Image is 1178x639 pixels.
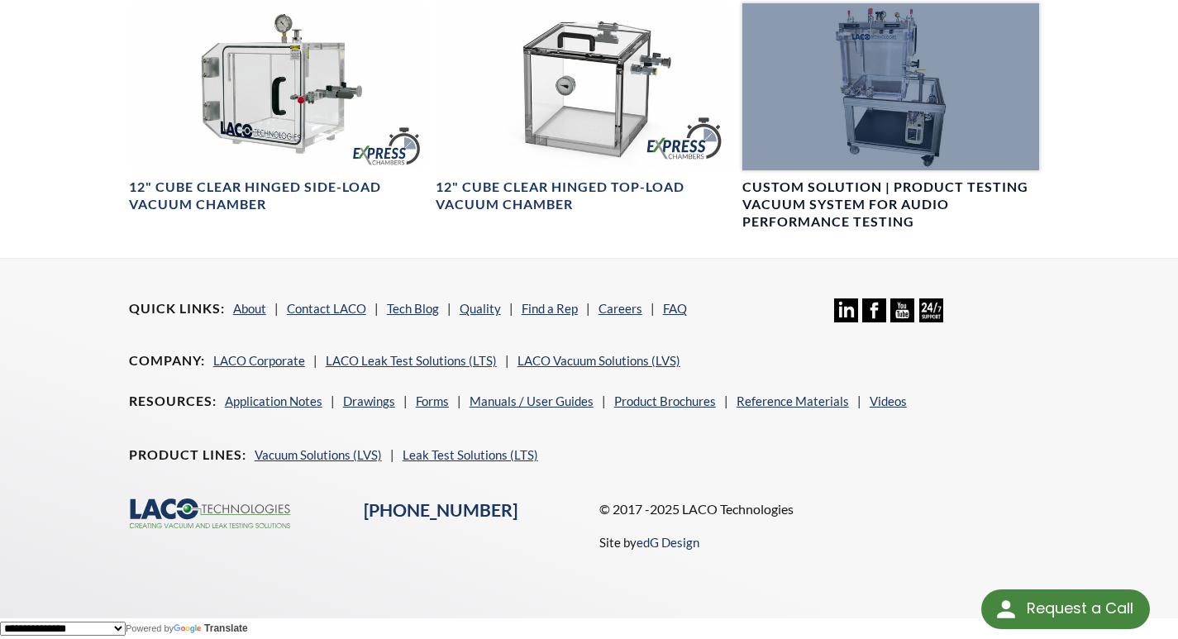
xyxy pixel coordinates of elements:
a: FAQ [663,301,687,316]
p: © 2017 -2025 LACO Technologies [599,498,1050,520]
a: Product Brochures [614,393,716,408]
a: LACO Vacuum Solutions (LVS) [517,353,680,368]
a: Careers [599,301,642,316]
img: 24/7 Support Icon [919,298,943,322]
a: Translate [174,622,248,634]
h4: Quick Links [129,300,225,317]
div: Request a Call [981,589,1150,629]
a: Contact LACO [287,301,366,316]
a: Tech Blog [387,301,439,316]
a: Find a Rep [522,301,578,316]
a: Cart-mounted product testing system with a vacuum pump and clear acrylic cube vacuum chamberCusto... [742,3,1039,231]
a: Forms [416,393,449,408]
h4: Product Lines [129,446,246,464]
img: Google Translate [174,624,204,635]
a: Videos [870,393,907,408]
a: Vacuum Solutions (LVS) [255,447,382,462]
h4: Company [129,352,205,370]
h4: Custom Solution | Product Testing Vacuum System for Audio Performance Testing [742,179,1039,230]
a: [PHONE_NUMBER] [364,499,517,521]
a: LVC121212-1122-CC Express Chamber, angled view12" Cube Clear Hinged Top-Load Vacuum Chamber [436,3,732,213]
a: 24/7 Support [919,310,943,325]
h4: 12" Cube Clear Hinged Side-Load Vacuum Chamber [129,179,426,213]
h4: Resources [129,393,217,410]
p: Site by [599,532,699,552]
a: Reference Materials [737,393,849,408]
a: Leak Test Solutions (LTS) [403,447,538,462]
a: Application Notes [225,393,322,408]
a: LVC121212-1126-CC Express Chamber, right side angled view12" Cube Clear Hinged Side-Load Vacuum C... [129,3,426,213]
div: Request a Call [1027,589,1133,627]
a: About [233,301,266,316]
a: LACO Corporate [213,353,305,368]
a: Manuals / User Guides [470,393,594,408]
a: LACO Leak Test Solutions (LTS) [326,353,497,368]
a: Quality [460,301,501,316]
img: round button [993,596,1019,622]
a: edG Design [637,535,699,550]
a: Drawings [343,393,395,408]
h4: 12" Cube Clear Hinged Top-Load Vacuum Chamber [436,179,732,213]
